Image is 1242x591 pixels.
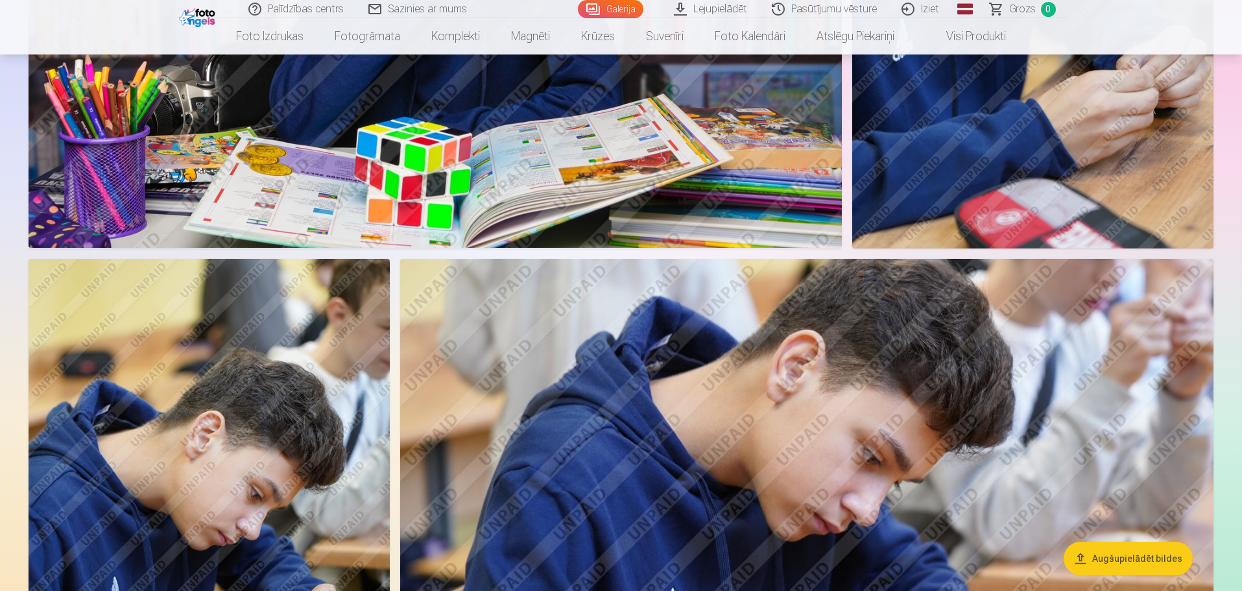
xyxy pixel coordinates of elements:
[801,18,910,54] a: Atslēgu piekariņi
[179,5,219,27] img: /fa1
[699,18,801,54] a: Foto kalendāri
[1041,2,1056,17] span: 0
[1009,1,1036,17] span: Grozs
[566,18,630,54] a: Krūzes
[1064,542,1193,575] button: Augšupielādēt bildes
[630,18,699,54] a: Suvenīri
[910,18,1021,54] a: Visi produkti
[496,18,566,54] a: Magnēti
[221,18,319,54] a: Foto izdrukas
[319,18,416,54] a: Fotogrāmata
[416,18,496,54] a: Komplekti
